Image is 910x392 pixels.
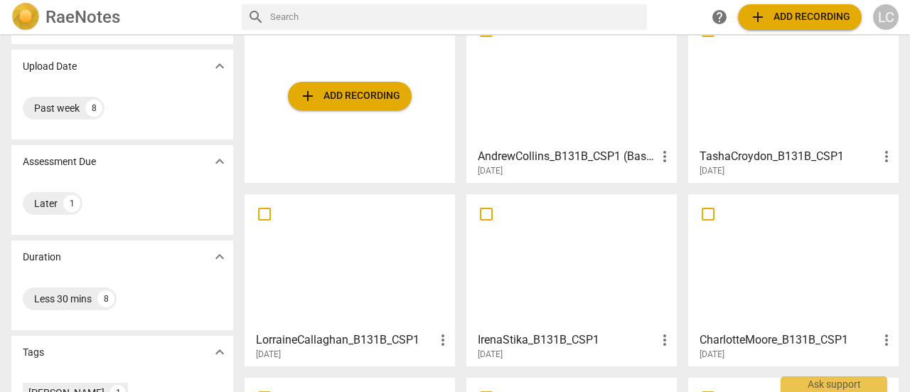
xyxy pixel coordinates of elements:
p: Duration [23,250,61,265]
span: more_vert [878,332,895,349]
div: 1 [63,195,80,212]
div: Later [34,196,58,211]
h3: LorraineCallaghan_B131B_CSP1 [256,332,434,349]
button: Show more [209,246,230,267]
button: Show more [209,55,230,77]
div: 8 [97,290,114,307]
span: add [299,88,316,105]
span: expand_more [211,58,228,75]
button: Show more [209,151,230,172]
h3: TashaCroydon_B131B_CSP1 [700,148,878,165]
span: expand_more [211,344,228,361]
div: Less 30 mins [34,292,92,306]
span: [DATE] [700,349,724,361]
span: more_vert [878,148,895,165]
a: Help [707,4,732,30]
img: Logo [11,3,40,31]
p: Upload Date [23,59,77,74]
span: [DATE] [256,349,281,361]
a: TashaCroydon_B131B_CSP1[DATE] [693,16,894,176]
button: Upload [738,4,862,30]
a: LogoRaeNotes [11,3,230,31]
div: 8 [85,100,102,117]
a: IrenaStika_B131B_CSP1[DATE] [471,199,672,360]
div: Past week [34,101,80,115]
span: more_vert [434,332,451,349]
button: Upload [288,82,412,110]
h3: CharlotteMoore_B131B_CSP1 [700,332,878,349]
button: LC [873,4,899,30]
p: Assessment Due [23,154,96,169]
span: more_vert [656,332,673,349]
a: AndrewCollins_B131B_CSP1 (Basic)[DATE] [471,16,672,176]
span: [DATE] [700,165,724,177]
span: expand_more [211,153,228,170]
p: Tags [23,345,44,360]
span: expand_more [211,248,228,265]
span: add [749,9,766,26]
h3: IrenaStika_B131B_CSP1 [478,332,656,349]
span: Add recording [299,88,400,105]
span: help [711,9,728,26]
a: LorraineCallaghan_B131B_CSP1[DATE] [250,199,450,360]
span: more_vert [656,148,673,165]
h2: RaeNotes [45,7,120,27]
h3: AndrewCollins_B131B_CSP1 (Basic) [478,148,656,165]
span: search [247,9,264,26]
button: Show more [209,341,230,363]
a: CharlotteMoore_B131B_CSP1[DATE] [693,199,894,360]
span: [DATE] [478,349,503,361]
input: Search [270,6,641,28]
span: [DATE] [478,165,503,177]
div: Ask support [781,376,887,392]
span: Add recording [749,9,850,26]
